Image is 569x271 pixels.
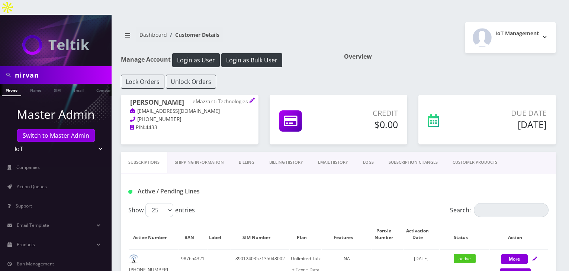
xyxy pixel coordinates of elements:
[129,254,138,264] img: default.png
[381,152,445,173] a: SUBSCRIPTION CHANGES
[344,53,556,60] h1: Overview
[17,261,54,267] span: Ban Management
[221,55,282,63] a: Login as Bulk User
[490,220,548,248] th: Action: activate to sort column ascending
[172,53,220,67] button: Login as User
[474,203,549,217] input: Search:
[333,119,398,130] h5: $0.00
[2,84,21,96] a: Phone
[121,152,167,173] a: Subscriptions
[130,98,249,107] h1: [PERSON_NAME]
[322,220,372,248] th: Features: activate to sort column ascending
[311,152,356,173] a: EMAIL HISTORY
[262,152,311,173] a: Billing History
[121,75,164,89] button: Lock Orders
[121,53,333,67] h1: Manage Account
[166,75,216,89] button: Unlock Orders
[450,203,549,217] label: Search:
[130,124,145,131] a: PIN:
[15,68,110,82] input: Search in Company
[22,35,89,55] img: IoT
[221,53,282,67] button: Login as Bulk User
[454,254,476,263] span: active
[440,220,489,248] th: Status: activate to sort column ascending
[16,164,40,170] span: Companies
[414,255,428,262] span: [DATE]
[167,31,219,39] li: Customer Details
[145,124,157,131] span: 4433
[93,84,118,95] a: Company
[26,84,45,95] a: Name
[465,22,556,53] button: IoT Management
[145,203,173,217] select: Showentries
[128,190,132,194] img: Active / Pending Lines
[50,84,64,95] a: SIM
[70,84,87,95] a: Email
[137,116,181,123] span: [PHONE_NUMBER]
[471,119,547,130] h5: [DATE]
[290,220,321,248] th: Plan: activate to sort column ascending
[130,108,220,115] a: [EMAIL_ADDRESS][DOMAIN_NAME]
[171,55,221,63] a: Login as User
[208,220,231,248] th: Label: activate to sort column ascending
[179,220,207,248] th: BAN: activate to sort column ascending
[471,108,547,119] p: Due Date
[231,220,289,248] th: SIM Number: activate to sort column ascending
[121,27,333,48] nav: breadcrumb
[404,220,439,248] th: Activation Date: activate to sort column ascending
[333,108,398,119] p: Credit
[17,241,35,248] span: Products
[231,152,262,173] a: Billing
[372,220,403,248] th: Port-In Number: activate to sort column ascending
[356,152,381,173] a: LOGS
[129,220,179,248] th: Active Number: activate to sort column ascending
[16,203,32,209] span: Support
[17,129,95,142] a: Switch to Master Admin
[128,203,195,217] label: Show entries
[445,152,505,173] a: CUSTOMER PRODUCTS
[193,98,249,105] p: eMazzanti Technologies
[128,188,261,195] h1: Active / Pending Lines
[501,254,528,264] button: More
[139,31,167,38] a: Dashboard
[495,30,539,37] h2: IoT Management
[17,183,47,190] span: Action Queues
[167,152,231,173] a: Shipping Information
[17,222,49,228] span: Email Template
